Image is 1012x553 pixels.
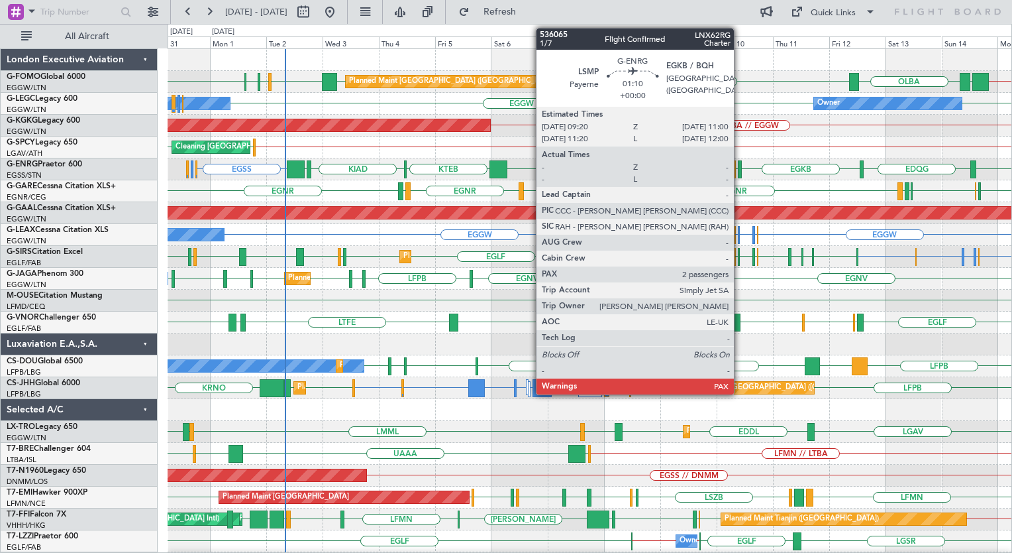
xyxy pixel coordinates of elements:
div: Planned Maint [GEOGRAPHIC_DATA] ([GEOGRAPHIC_DATA]) [403,247,612,267]
div: Owner [817,93,840,113]
span: T7-EMI [7,489,32,497]
div: Thu 4 [379,36,435,48]
a: M-OUSECitation Mustang [7,292,103,300]
a: EGGW/LTN [7,83,46,93]
span: G-ENRG [7,160,38,168]
a: EGGW/LTN [7,127,46,137]
div: [DATE] [170,27,193,38]
div: Planned Maint [GEOGRAPHIC_DATA] ([GEOGRAPHIC_DATA]) [288,269,497,288]
div: Planned Maint [GEOGRAPHIC_DATA] ([GEOGRAPHIC_DATA]) [340,356,548,376]
button: All Aircraft [15,26,144,47]
div: Fri 12 [829,36,885,48]
span: T7-FFI [7,511,30,519]
span: G-LEGC [7,95,35,103]
button: Refresh [452,1,532,23]
span: G-SPCY [7,139,35,147]
a: T7-BREChallenger 604 [7,445,91,453]
div: Sun 14 [942,36,998,48]
div: Mon 1 [210,36,266,48]
div: Sat 6 [491,36,548,48]
span: T7-N1960 [7,467,44,475]
span: CS-DOU [7,357,38,365]
a: G-VNORChallenger 650 [7,314,96,322]
a: EGLF/FAB [7,324,41,334]
span: G-GARE [7,182,37,190]
a: EGNR/CEG [7,192,46,202]
div: Tue 9 [660,36,717,48]
div: Planned Maint [GEOGRAPHIC_DATA] ([GEOGRAPHIC_DATA]) [680,378,888,398]
a: LFMD/CEQ [7,302,45,312]
div: Mon 8 [604,36,660,48]
a: T7-EMIHawker 900XP [7,489,87,497]
div: Fri 5 [435,36,491,48]
a: G-SPCYLegacy 650 [7,139,77,147]
div: Planned Maint Tianjin ([GEOGRAPHIC_DATA]) [725,509,879,529]
div: Owner [680,531,702,551]
span: All Aircraft [34,32,140,41]
div: Wed 3 [323,36,379,48]
a: EGLF/FAB [7,258,41,268]
a: G-LEGCLegacy 600 [7,95,77,103]
a: G-GARECessna Citation XLS+ [7,182,116,190]
span: G-VNOR [7,314,39,322]
a: CS-DOUGlobal 6500 [7,357,83,365]
span: LX-TRO [7,423,35,431]
a: EGGW/LTN [7,105,46,115]
div: Thu 11 [773,36,829,48]
a: EGGW/LTN [7,433,46,443]
a: EGLF/FAB [7,542,41,552]
div: Wed 10 [717,36,773,48]
div: Planned Maint [GEOGRAPHIC_DATA] [223,487,349,507]
a: DNMM/LOS [7,477,48,487]
a: EGGW/LTN [7,280,46,290]
div: [DATE] [212,27,234,38]
a: LTBA/ISL [7,455,36,465]
div: Cleaning [GEOGRAPHIC_DATA] ([PERSON_NAME] Intl) [176,137,362,157]
a: LFPB/LBG [7,367,41,377]
div: Sun 7 [548,36,604,48]
span: G-FOMO [7,73,40,81]
button: Quick Links [784,1,882,23]
a: G-FOMOGlobal 6000 [7,73,85,81]
span: CS-JHH [7,379,35,387]
a: G-SIRSCitation Excel [7,248,83,256]
a: G-JAGAPhenom 300 [7,270,83,278]
div: Planned Maint Dusseldorf [687,422,774,442]
a: EGGW/LTN [7,214,46,224]
img: arrow-gray.svg [585,385,593,390]
span: T7-LZZI [7,532,34,540]
a: EGSS/STN [7,170,42,180]
a: G-GAALCessna Citation XLS+ [7,204,116,212]
div: Quick Links [811,7,856,20]
a: G-ENRGPraetor 600 [7,160,82,168]
a: VHHH/HKG [7,521,46,530]
a: G-LEAXCessna Citation XLS [7,226,109,234]
span: [DATE] - [DATE] [225,6,287,18]
a: EGGW/LTN [7,236,46,246]
span: T7-BRE [7,445,34,453]
input: Trip Number [40,2,117,22]
a: LFPB/LBG [7,389,41,399]
div: Planned Maint [GEOGRAPHIC_DATA] ([GEOGRAPHIC_DATA]) [621,356,830,376]
span: G-KGKG [7,117,38,125]
a: LGAV/ATH [7,149,42,158]
span: G-SIRS [7,248,32,256]
div: Planned Maint [GEOGRAPHIC_DATA] ([GEOGRAPHIC_DATA]) [349,72,558,92]
a: T7-N1960Legacy 650 [7,467,86,475]
a: G-KGKGLegacy 600 [7,117,80,125]
a: LFMN/NCE [7,499,46,509]
span: M-OUSE [7,292,38,300]
a: T7-LZZIPraetor 600 [7,532,78,540]
span: Refresh [472,7,528,17]
a: CS-JHHGlobal 6000 [7,379,80,387]
span: G-LEAX [7,226,35,234]
a: LX-TROLegacy 650 [7,423,77,431]
div: Planned Maint [GEOGRAPHIC_DATA] ([GEOGRAPHIC_DATA]) [297,378,506,398]
div: Sat 13 [885,36,942,48]
a: T7-FFIFalcon 7X [7,511,66,519]
span: G-GAAL [7,204,37,212]
span: G-JAGA [7,270,37,278]
div: Tue 2 [266,36,323,48]
div: Sun 31 [154,36,210,48]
